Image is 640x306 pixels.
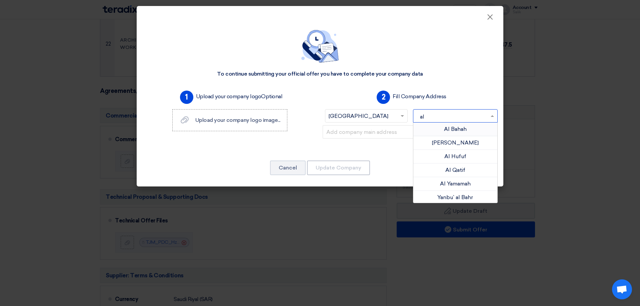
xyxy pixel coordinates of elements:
[307,160,370,175] button: Update Company
[393,93,446,100] font: Fill Company Address
[270,160,306,175] button: Cancel
[444,126,467,132] span: Al Bahah
[323,125,498,139] input: Add company main address
[481,11,499,24] button: Close
[445,167,465,173] span: Al Qatif
[440,180,471,187] span: Al Yamamah
[185,93,188,102] font: 1
[444,153,466,159] span: Al Hufuf
[432,140,479,146] span: [PERSON_NAME]
[279,164,297,171] font: Cancel
[195,117,280,123] font: Upload your company logo image...
[217,71,423,77] font: To continue submitting your official offer you have to complete your company data
[196,93,261,100] font: Upload your company logo
[301,30,339,63] img: empty_state_contact.svg
[382,93,386,102] font: 2
[487,12,493,25] font: ×
[261,93,282,100] font: Optional
[316,164,361,171] font: Update Company
[612,279,632,299] a: Open chat
[437,194,473,200] span: Yanbu` al Bahr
